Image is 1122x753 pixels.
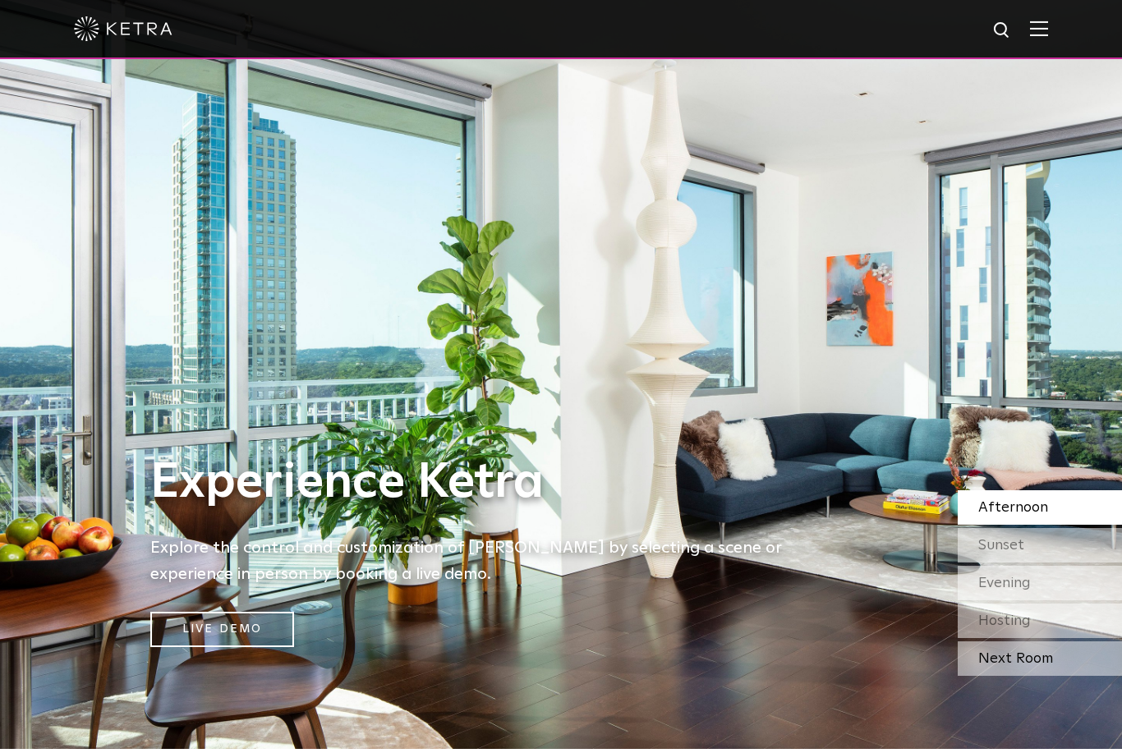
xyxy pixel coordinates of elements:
[978,613,1031,628] span: Hosting
[978,576,1031,590] span: Evening
[150,612,294,647] a: Live Demo
[978,538,1024,553] span: Sunset
[992,21,1013,41] img: search icon
[958,641,1122,676] div: Next Room
[150,456,807,510] h1: Experience Ketra
[74,16,172,41] img: ketra-logo-2019-white
[150,535,807,587] h5: Explore the control and customization of [PERSON_NAME] by selecting a scene or experience in pers...
[978,500,1048,515] span: Afternoon
[1030,21,1048,36] img: Hamburger%20Nav.svg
